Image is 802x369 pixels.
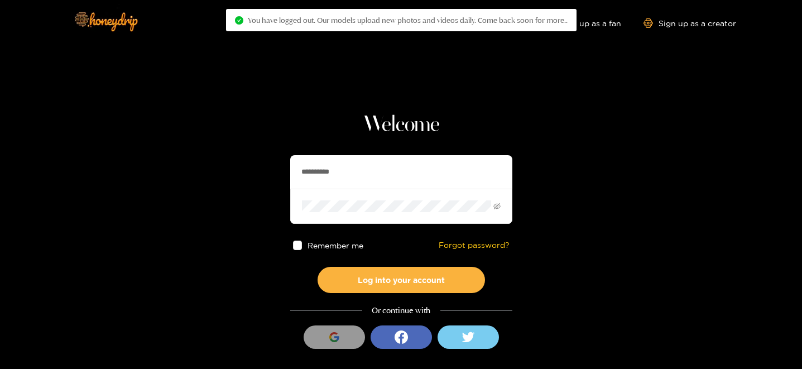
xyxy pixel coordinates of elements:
[439,241,510,250] a: Forgot password?
[493,203,501,210] span: eye-invisible
[318,267,485,293] button: Log into your account
[643,18,736,28] a: Sign up as a creator
[290,112,512,138] h1: Welcome
[545,18,621,28] a: Sign up as a fan
[290,304,512,317] div: Or continue with
[235,16,243,25] span: check-circle
[308,241,363,250] span: Remember me
[248,16,568,25] span: You have logged out. Our models upload new photos and videos daily. Come back soon for more..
